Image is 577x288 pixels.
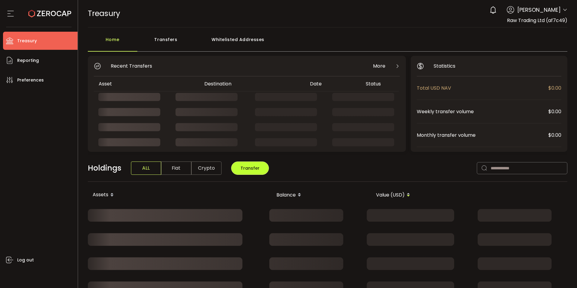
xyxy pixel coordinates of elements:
span: Recent Transfers [111,62,152,70]
div: Value (USD) [306,190,415,200]
div: Status [361,80,399,87]
span: Weekly transfer volume [417,108,548,115]
span: Preferences [17,76,44,85]
span: Holdings [88,162,121,174]
span: More [373,62,385,70]
span: $0.00 [548,84,561,92]
span: Fiat [161,162,191,175]
span: $0.00 [548,131,561,139]
div: Assets [88,190,197,200]
span: Monthly transfer volume [417,131,548,139]
button: Transfer [231,162,269,175]
div: Whitelisted Addresses [195,34,282,52]
span: Treasury [17,37,37,45]
span: Statistics [434,62,455,70]
div: Transfers [137,34,195,52]
iframe: Chat Widget [547,259,577,288]
div: Balance [197,190,306,200]
span: Total USD NAV [417,84,548,92]
span: Log out [17,256,34,264]
span: Reporting [17,56,39,65]
span: Raw Trading Ltd (af7c49) [507,17,567,24]
span: Transfer [241,165,260,171]
div: Home [88,34,137,52]
span: [PERSON_NAME] [517,6,561,14]
span: Treasury [88,8,120,19]
div: Date [305,80,361,87]
span: $0.00 [548,108,561,115]
span: ALL [131,162,161,175]
div: Asset [94,80,199,87]
span: Crypto [191,162,222,175]
div: Destination [199,80,305,87]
